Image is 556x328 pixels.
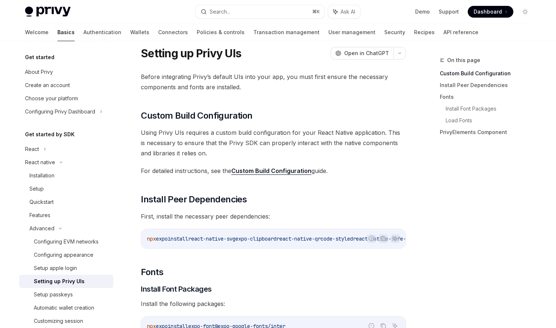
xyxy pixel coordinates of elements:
[188,235,235,242] span: react-native-svg
[328,5,360,18] button: Ask AI
[141,299,406,309] span: Install the following packages:
[353,235,441,242] span: react-native-safe-area-context
[156,235,168,242] span: expo
[414,24,435,41] a: Recipes
[34,250,93,259] div: Configuring appearance
[141,194,247,205] span: Install Peer Dependencies
[25,68,53,76] div: About Privy
[141,284,212,294] span: Install Font Packages
[447,56,480,65] span: On this page
[19,235,113,248] a: Configuring EVM networks
[341,8,355,15] span: Ask AI
[210,7,230,16] div: Search...
[25,7,71,17] img: light logo
[168,235,188,242] span: install
[141,127,406,158] span: Using Privy UIs requires a custom build configuration for your React Native application. This is ...
[34,277,85,286] div: Setting up Privy UIs
[19,65,113,79] a: About Privy
[19,262,113,275] a: Setup apple login
[141,72,406,92] span: Before integrating Privy’s default UIs into your app, you must first ensure the necessary compone...
[19,301,113,314] a: Automatic wallet creation
[34,290,73,299] div: Setup passkeys
[253,24,320,41] a: Transaction management
[446,103,537,115] a: Install Font Packages
[158,24,188,41] a: Connectors
[440,79,537,91] a: Install Peer Dependencies
[197,24,245,41] a: Policies & controls
[141,110,252,122] span: Custom Build Configuration
[519,6,531,18] button: Toggle dark mode
[34,237,99,246] div: Configuring EVM networks
[235,235,277,242] span: expo-clipboard
[415,8,430,15] a: Demo
[19,275,113,288] a: Setting up Privy UIs
[25,158,55,167] div: React native
[29,198,54,206] div: Quickstart
[390,234,400,243] button: Ask AI
[312,9,320,15] span: ⌘ K
[34,303,94,312] div: Automatic wallet creation
[19,209,113,222] a: Features
[34,264,77,273] div: Setup apple login
[141,47,241,60] h1: Setting up Privy UIs
[384,24,405,41] a: Security
[57,24,75,41] a: Basics
[440,126,537,138] a: PrivyElements Component
[25,94,78,103] div: Choose your platform
[19,79,113,92] a: Create an account
[19,182,113,195] a: Setup
[25,107,95,116] div: Configuring Privy Dashboard
[474,8,502,15] span: Dashboard
[147,235,156,242] span: npx
[141,266,163,278] span: Fonts
[277,235,353,242] span: react-native-qrcode-styled
[19,169,113,182] a: Installation
[446,115,537,126] a: Load Fonts
[440,91,537,103] a: Fonts
[25,24,49,41] a: Welcome
[468,6,513,18] a: Dashboard
[331,47,393,60] button: Open in ChatGPT
[328,24,375,41] a: User management
[141,166,406,176] span: For detailed instructions, see the guide.
[378,234,388,243] button: Copy the contents from the code block
[83,24,121,41] a: Authentication
[231,167,311,175] a: Custom Build Configuration
[29,184,44,193] div: Setup
[440,68,537,79] a: Custom Build Configuration
[25,81,70,90] div: Create an account
[19,288,113,301] a: Setup passkeys
[344,50,389,57] span: Open in ChatGPT
[141,211,406,221] span: First, install the necessary peer dependencies:
[19,195,113,209] a: Quickstart
[439,8,459,15] a: Support
[196,5,324,18] button: Search...⌘K
[29,171,54,180] div: Installation
[29,224,54,233] div: Advanced
[25,145,39,154] div: React
[19,92,113,105] a: Choose your platform
[25,53,54,62] h5: Get started
[19,248,113,262] a: Configuring appearance
[29,211,50,220] div: Features
[367,234,376,243] button: Report incorrect code
[25,130,75,139] h5: Get started by SDK
[443,24,478,41] a: API reference
[130,24,149,41] a: Wallets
